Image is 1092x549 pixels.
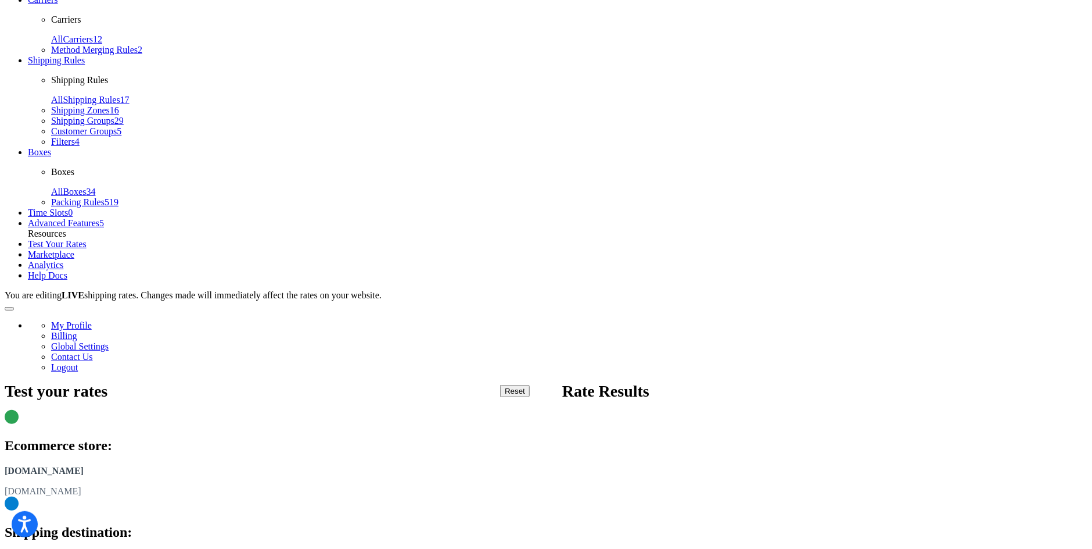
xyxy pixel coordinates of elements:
span: Filters [51,137,75,147]
span: Shipping Groups [51,116,114,126]
li: Marketplace [28,249,1087,260]
a: Advanced Features5 [28,218,104,228]
h3: [DOMAIN_NAME] [5,465,1087,477]
h1: Test your rates [5,382,107,401]
li: Contact Us [51,352,1087,362]
a: Shipping Groups29 [51,116,124,126]
span: 5 [117,126,121,136]
b: LIVE [62,290,84,300]
span: 29 [114,116,124,126]
span: All Boxes [51,187,86,197]
a: Marketplace [28,249,74,259]
a: Shipping Zones16 [51,105,119,115]
a: Filters4 [51,137,80,147]
li: My Profile [51,320,1087,331]
span: Time Slots [28,208,68,218]
a: AllBoxes34 [51,187,95,197]
a: Global Settings [51,341,109,351]
p: Carriers [51,15,1087,25]
span: 12 [93,34,102,44]
button: Open Resource Center [5,307,14,311]
button: Reset [500,385,530,397]
li: Filters [51,137,1087,147]
h2: Shipping destination : [5,525,132,540]
p: [DOMAIN_NAME] [5,486,1087,497]
a: Logout [51,362,78,372]
span: 4 [75,137,80,147]
li: Time Slots [28,208,1087,218]
span: All Carriers [51,34,93,44]
span: 16 [110,105,119,115]
li: Logout [51,362,1087,373]
span: Shipping Zones [51,105,110,115]
a: Packing Rules519 [51,197,118,207]
span: Method Merging Rules [51,45,138,55]
a: Time Slots0 [28,208,73,218]
a: Edit [1059,430,1087,445]
span: 34 [86,187,95,197]
a: My Profile [51,320,92,330]
h2: Ecommerce store : [5,438,112,454]
span: 0 [68,208,73,218]
span: Customer Groups [51,126,117,136]
h2: Rate Results [562,382,649,401]
div: Resources [28,229,1087,239]
span: Packing Rules [51,197,105,207]
span: 2 [138,45,142,55]
div: You are editing shipping rates. Changes made will immediately affect the rates on your website. [5,290,1087,301]
li: Analytics [28,260,1087,270]
a: AllCarriers12 [51,34,102,44]
a: AllShipping Rules17 [51,95,130,105]
a: Shipping Rules [28,55,85,65]
a: Test Your Rates [28,239,87,249]
span: All Shipping Rules [51,95,120,105]
li: Method Merging Rules [51,45,1087,55]
p: Boxes [51,167,1087,177]
span: 519 [105,197,118,207]
a: Boxes [28,147,51,157]
span: 5 [99,218,104,228]
li: Packing Rules [51,197,1087,208]
li: Boxes [28,147,1087,208]
li: Shipping Groups [51,116,1087,126]
span: 17 [120,95,130,105]
a: Customer Groups5 [51,126,121,136]
li: Advanced Features [28,218,1087,229]
a: Method Merging Rules2 [51,45,142,55]
a: Analytics [28,260,63,270]
li: Customer Groups [51,126,1087,137]
li: Shipping Rules [28,55,1087,147]
li: Shipping Zones [51,105,1087,116]
li: Global Settings [51,341,1087,352]
li: Billing [51,331,1087,341]
li: Help Docs [28,270,1087,281]
a: Billing [51,331,77,341]
a: Contact Us [51,352,93,362]
a: Help Docs [28,270,67,280]
p: Shipping Rules [51,75,1087,85]
li: Test Your Rates [28,239,1087,249]
span: Advanced Features [28,218,99,228]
